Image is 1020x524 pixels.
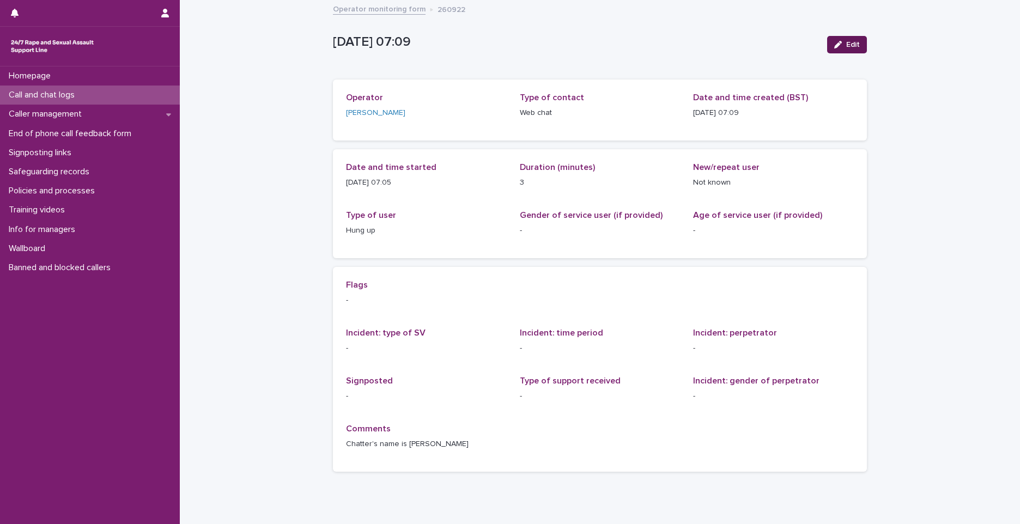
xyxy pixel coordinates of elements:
p: - [346,343,507,354]
button: Edit [827,36,867,53]
span: Comments [346,424,391,433]
span: Operator [346,93,383,102]
p: [DATE] 07:09 [693,107,854,119]
span: Date and time created (BST) [693,93,808,102]
p: - [346,295,854,306]
p: Training videos [4,205,74,215]
p: Homepage [4,71,59,81]
p: Banned and blocked callers [4,263,119,273]
p: Safeguarding records [4,167,98,177]
span: New/repeat user [693,163,760,172]
p: Info for managers [4,224,84,235]
p: Caller management [4,109,90,119]
span: Signposted [346,376,393,385]
p: Web chat [520,107,681,119]
p: Signposting links [4,148,80,158]
span: Gender of service user (if provided) [520,211,663,220]
p: [DATE] 07:09 [333,34,818,50]
p: Wallboard [4,243,54,254]
p: 260922 [438,3,465,15]
p: - [693,225,854,236]
span: Duration (minutes) [520,163,595,172]
span: Type of support received [520,376,621,385]
p: End of phone call feedback form [4,129,140,139]
p: [DATE] 07:05 [346,177,507,188]
span: Edit [846,41,860,48]
p: - [346,391,507,402]
p: Hung up [346,225,507,236]
p: 3 [520,177,681,188]
p: Chatter's name is [PERSON_NAME] [346,438,854,450]
p: - [520,343,681,354]
p: Not known [693,177,854,188]
img: rhQMoQhaT3yELyF149Cw [9,35,96,57]
span: Incident: time period [520,328,603,337]
span: Incident: gender of perpetrator [693,376,819,385]
span: Flags [346,281,368,289]
span: Incident: type of SV [346,328,426,337]
p: - [693,343,854,354]
span: Date and time started [346,163,436,172]
span: Type of contact [520,93,584,102]
a: Operator monitoring form [333,2,426,15]
p: Policies and processes [4,186,104,196]
span: Type of user [346,211,396,220]
span: Incident: perpetrator [693,328,777,337]
a: [PERSON_NAME] [346,107,405,119]
span: Age of service user (if provided) [693,211,822,220]
p: - [520,391,681,402]
p: - [693,391,854,402]
p: - [520,225,681,236]
p: Call and chat logs [4,90,83,100]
